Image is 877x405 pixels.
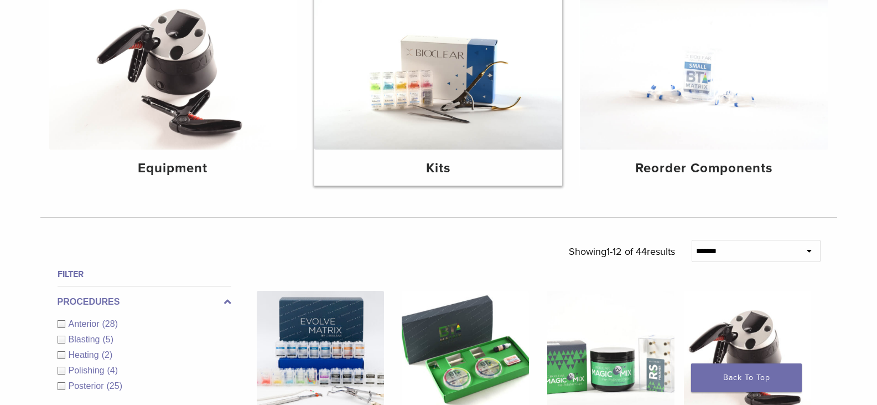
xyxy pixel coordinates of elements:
span: Polishing [69,366,107,375]
span: Heating [69,350,102,360]
span: Blasting [69,335,103,344]
h4: Kits [323,158,553,178]
span: (2) [102,350,113,360]
h4: Reorder Components [589,158,819,178]
span: (25) [107,381,122,391]
p: Showing results [569,240,675,263]
span: Anterior [69,319,102,329]
span: (4) [107,366,118,375]
span: (5) [102,335,113,344]
h4: Equipment [58,158,288,178]
h4: Filter [58,268,231,281]
span: 1-12 of 44 [606,245,647,258]
span: (28) [102,319,118,329]
span: Posterior [69,381,107,391]
label: Procedures [58,295,231,309]
a: Back To Top [691,363,802,392]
